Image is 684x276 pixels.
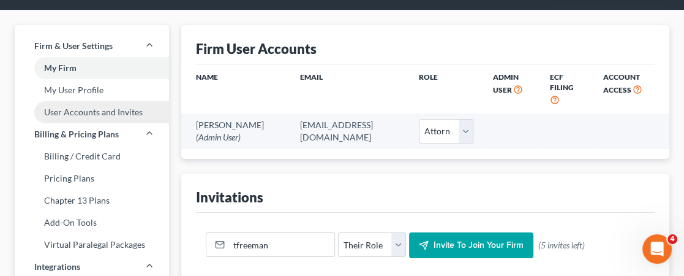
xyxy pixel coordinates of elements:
[493,72,519,94] span: Admin User
[15,57,169,79] a: My Firm
[550,72,574,92] span: ECF Filing
[15,145,169,167] a: Billing / Credit Card
[15,234,169,256] a: Virtual Paralegal Packages
[34,261,80,273] span: Integrations
[15,35,169,57] a: Firm & User Settings
[290,113,409,148] td: [EMAIL_ADDRESS][DOMAIN_NAME]
[409,232,533,258] button: Invite to join your firm
[196,132,241,142] span: (Admin User)
[15,212,169,234] a: Add-On Tools
[15,79,169,101] a: My User Profile
[229,233,334,256] input: Email Address
[642,234,672,264] iframe: Intercom live chat
[603,72,640,94] span: Account Access
[15,167,169,190] a: Pricing Plans
[15,123,169,145] a: Billing & Pricing Plans
[34,128,119,140] span: Billing & Pricing Plans
[196,40,317,58] div: Firm User Accounts
[34,40,113,52] span: Firm & User Settings
[181,113,290,148] td: [PERSON_NAME]
[409,64,483,113] th: Role
[15,101,169,123] a: User Accounts and Invites
[290,64,409,113] th: Email
[181,64,290,113] th: Name
[15,190,169,212] a: Chapter 13 Plans
[434,240,524,250] span: Invite to join your firm
[538,239,585,251] span: (5 invites left)
[667,234,677,244] span: 4
[196,188,263,206] div: Invitations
